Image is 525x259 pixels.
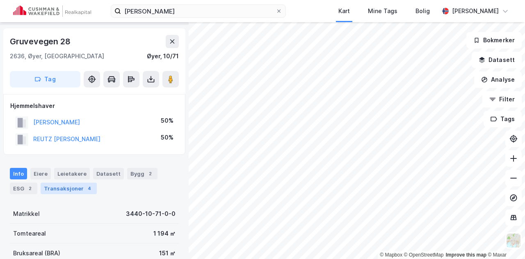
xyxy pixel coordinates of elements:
div: Tomteareal [13,229,46,238]
a: OpenStreetMap [404,252,444,258]
div: ESG [10,183,37,194]
button: Tags [484,111,522,127]
div: [PERSON_NAME] [452,6,499,16]
div: Bruksareal (BRA) [13,248,60,258]
div: Mine Tags [368,6,397,16]
div: Leietakere [54,168,90,179]
div: Gruvevegen 28 [10,35,72,48]
div: 50% [161,116,173,126]
div: Kart [338,6,350,16]
input: Søk på adresse, matrikkel, gårdeiere, leietakere eller personer [121,5,276,17]
div: Bygg [127,168,157,179]
a: Improve this map [446,252,486,258]
div: 3440-10-71-0-0 [126,209,176,219]
div: Hjemmelshaver [10,101,178,111]
div: Kontrollprogram for chat [484,220,525,259]
div: 1 194 ㎡ [153,229,176,238]
div: 2 [26,184,34,193]
button: Datasett [472,52,522,68]
iframe: Chat Widget [484,220,525,259]
div: Øyer, 10/71 [147,51,179,61]
div: 2 [146,170,154,178]
div: Datasett [93,168,124,179]
div: 151 ㎡ [159,248,176,258]
img: cushman-wakefield-realkapital-logo.202ea83816669bd177139c58696a8fa1.svg [13,5,91,17]
div: Info [10,168,27,179]
a: Mapbox [380,252,402,258]
button: Analyse [474,71,522,88]
div: 2636, Øyer, [GEOGRAPHIC_DATA] [10,51,104,61]
div: Matrikkel [13,209,40,219]
div: 50% [161,133,173,142]
div: Bolig [415,6,430,16]
button: Tag [10,71,80,87]
button: Bokmerker [466,32,522,48]
div: 4 [85,184,94,193]
div: Eiere [30,168,51,179]
div: Transaksjoner [41,183,97,194]
button: Filter [482,91,522,108]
